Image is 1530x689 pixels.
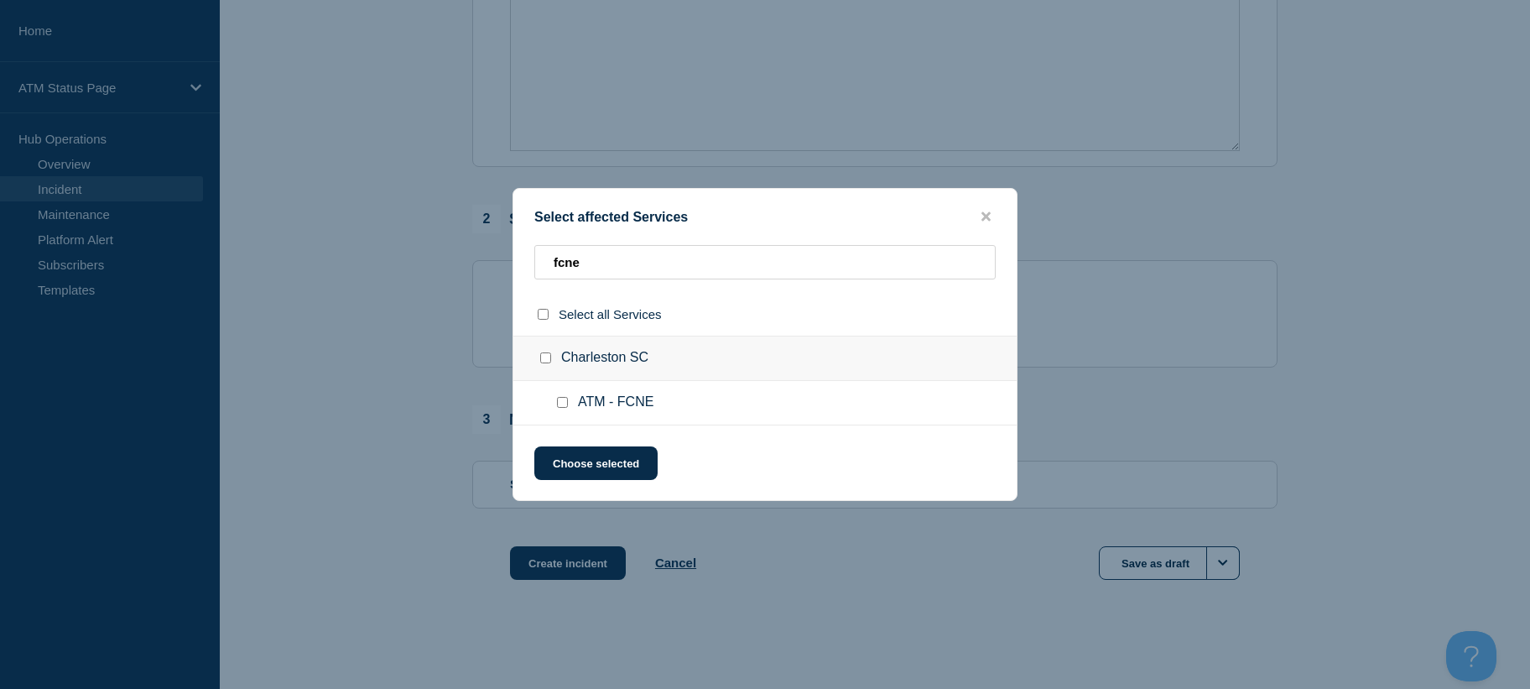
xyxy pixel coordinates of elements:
div: Charleston SC [513,336,1017,381]
div: Select affected Services [513,209,1017,225]
span: Select all Services [559,307,662,321]
input: select all checkbox [538,309,549,320]
input: Charleston SC checkbox [540,352,551,363]
button: close button [976,209,996,225]
button: Choose selected [534,446,658,480]
input: ATM - FCNE checkbox [557,397,568,408]
span: ATM - FCNE [578,394,653,411]
input: Search [534,245,996,279]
